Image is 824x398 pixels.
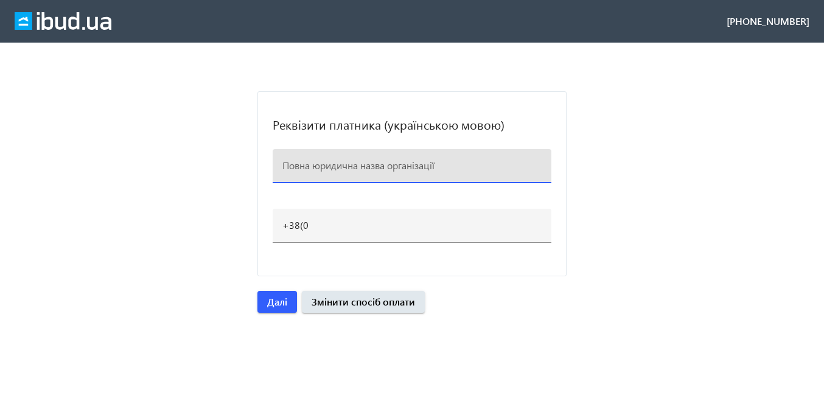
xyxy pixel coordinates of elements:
[727,15,809,28] div: [PHONE_NUMBER]
[273,116,551,133] h2: Реквізити платника (українською мовою)
[302,291,425,313] button: Змінити спосіб оплати
[282,218,542,231] input: Телефон для податкової накладної
[267,295,287,309] span: Далі
[312,295,415,309] span: Змінити спосіб оплати
[282,159,542,172] input: Повна юридична назва організації
[257,291,297,313] button: Далі
[15,12,111,30] img: ibud_full_logo_white.svg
